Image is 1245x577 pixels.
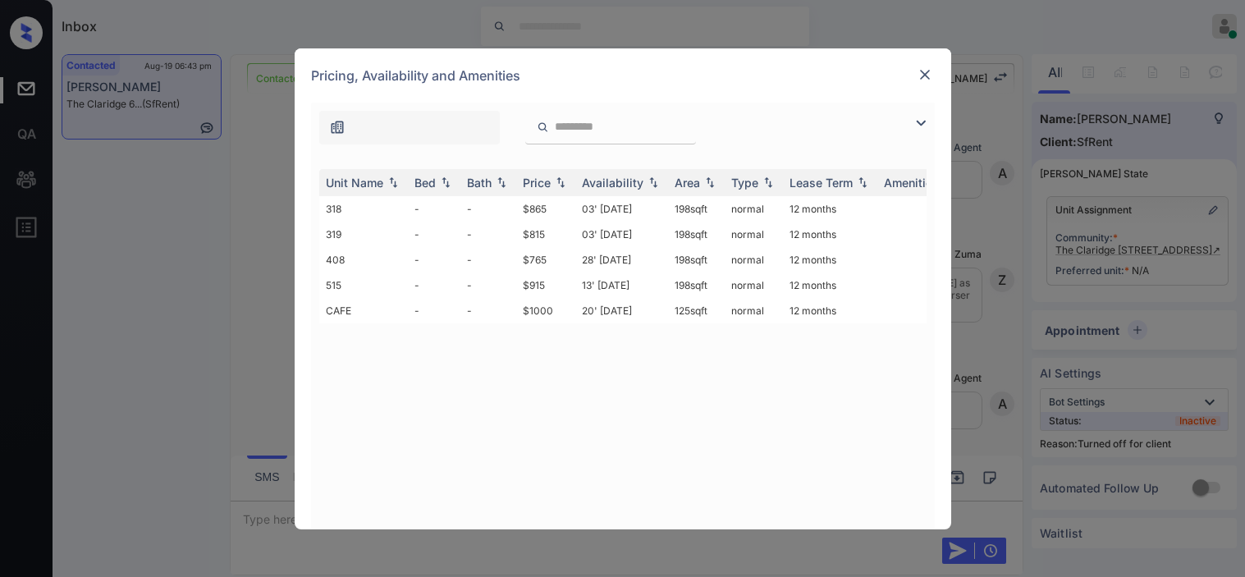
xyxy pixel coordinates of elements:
img: sorting [493,176,510,188]
td: 198 sqft [668,222,725,247]
td: 319 [319,222,408,247]
div: Unit Name [326,176,383,190]
td: - [460,272,516,298]
td: $815 [516,222,575,247]
td: 12 months [783,247,877,272]
img: icon-zuma [911,113,931,133]
td: 12 months [783,222,877,247]
td: - [460,247,516,272]
td: 20' [DATE] [575,298,668,323]
div: Availability [582,176,643,190]
img: close [917,66,933,83]
div: Amenities [884,176,939,190]
td: - [460,196,516,222]
td: $915 [516,272,575,298]
td: normal [725,272,783,298]
td: 198 sqft [668,272,725,298]
td: - [408,222,460,247]
img: icon-zuma [329,119,346,135]
td: - [408,247,460,272]
td: - [460,222,516,247]
td: normal [725,298,783,323]
img: sorting [854,176,871,188]
img: sorting [552,176,569,188]
td: CAFE [319,298,408,323]
div: Bed [414,176,436,190]
td: $1000 [516,298,575,323]
td: 03' [DATE] [575,196,668,222]
div: Area [675,176,700,190]
td: - [408,196,460,222]
td: 12 months [783,272,877,298]
td: 408 [319,247,408,272]
td: 198 sqft [668,196,725,222]
td: 13' [DATE] [575,272,668,298]
div: Type [731,176,758,190]
div: Price [523,176,551,190]
td: normal [725,247,783,272]
td: 03' [DATE] [575,222,668,247]
td: 198 sqft [668,247,725,272]
img: sorting [702,176,718,188]
td: - [460,298,516,323]
td: normal [725,196,783,222]
img: sorting [645,176,661,188]
div: Pricing, Availability and Amenities [295,48,951,103]
td: 12 months [783,196,877,222]
img: icon-zuma [537,120,549,135]
td: $865 [516,196,575,222]
td: 12 months [783,298,877,323]
img: sorting [760,176,776,188]
td: $765 [516,247,575,272]
td: 318 [319,196,408,222]
div: Lease Term [790,176,853,190]
td: 125 sqft [668,298,725,323]
td: - [408,298,460,323]
img: sorting [437,176,454,188]
td: 515 [319,272,408,298]
td: 28' [DATE] [575,247,668,272]
td: - [408,272,460,298]
div: Bath [467,176,492,190]
img: sorting [385,176,401,188]
td: normal [725,222,783,247]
